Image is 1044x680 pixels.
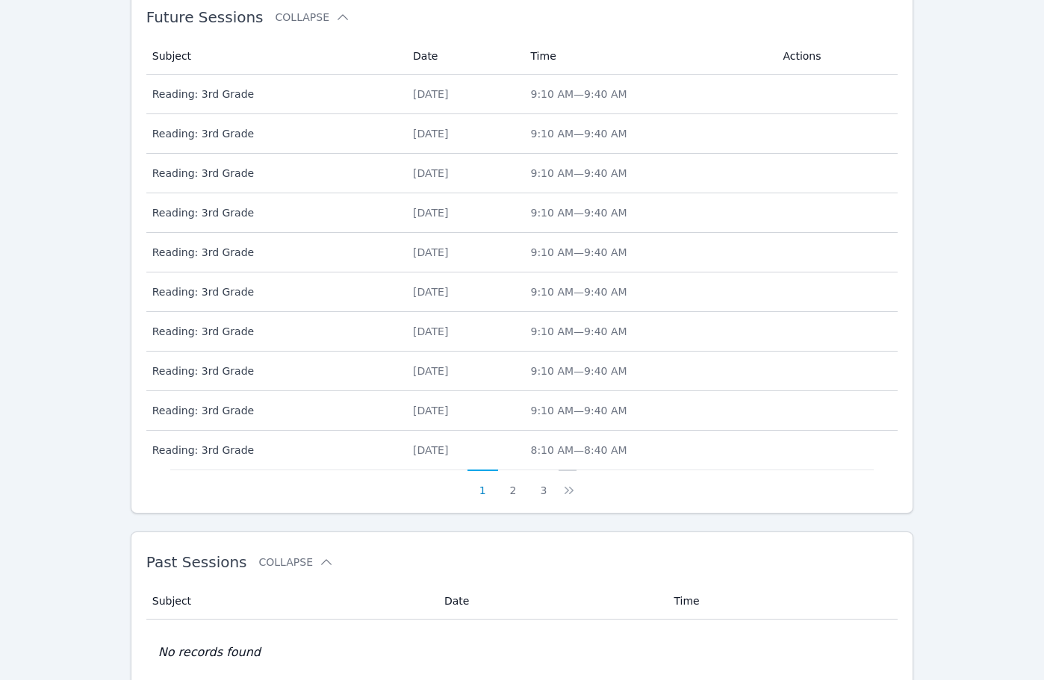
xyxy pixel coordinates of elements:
[152,284,395,299] span: Reading: 3rd Grade
[146,75,898,114] tr: Reading: 3rd Grade[DATE]9:10 AM—9:40 AM
[146,233,898,272] tr: Reading: 3rd Grade[DATE]9:10 AM—9:40 AM
[413,403,512,418] div: [DATE]
[152,87,395,102] span: Reading: 3rd Grade
[404,38,521,75] th: Date
[531,286,627,298] span: 9:10 AM — 9:40 AM
[531,246,627,258] span: 9:10 AM — 9:40 AM
[531,405,627,417] span: 9:10 AM — 9:40 AM
[531,444,627,456] span: 8:10 AM — 8:40 AM
[413,443,512,458] div: [DATE]
[276,10,350,25] button: Collapse
[413,284,512,299] div: [DATE]
[774,38,898,75] th: Actions
[413,126,512,141] div: [DATE]
[528,470,559,498] button: 3
[531,128,627,140] span: 9:10 AM — 9:40 AM
[531,167,627,179] span: 9:10 AM — 9:40 AM
[146,553,247,571] span: Past Sessions
[259,555,334,570] button: Collapse
[152,205,395,220] span: Reading: 3rd Grade
[146,583,435,620] th: Subject
[413,324,512,339] div: [DATE]
[152,443,395,458] span: Reading: 3rd Grade
[146,312,898,352] tr: Reading: 3rd Grade[DATE]9:10 AM—9:40 AM
[152,403,395,418] span: Reading: 3rd Grade
[467,470,498,498] button: 1
[413,166,512,181] div: [DATE]
[665,583,898,620] th: Time
[413,87,512,102] div: [DATE]
[152,324,395,339] span: Reading: 3rd Grade
[146,272,898,312] tr: Reading: 3rd Grade[DATE]9:10 AM—9:40 AM
[146,38,404,75] th: Subject
[522,38,774,75] th: Time
[413,364,512,378] div: [DATE]
[152,245,395,260] span: Reading: 3rd Grade
[146,431,898,470] tr: Reading: 3rd Grade[DATE]8:10 AM—8:40 AM
[146,193,898,233] tr: Reading: 3rd Grade[DATE]9:10 AM—9:40 AM
[146,352,898,391] tr: Reading: 3rd Grade[DATE]9:10 AM—9:40 AM
[146,8,264,26] span: Future Sessions
[531,207,627,219] span: 9:10 AM — 9:40 AM
[435,583,665,620] th: Date
[413,205,512,220] div: [DATE]
[498,470,529,498] button: 2
[531,365,627,377] span: 9:10 AM — 9:40 AM
[531,325,627,337] span: 9:10 AM — 9:40 AM
[531,88,627,100] span: 9:10 AM — 9:40 AM
[413,245,512,260] div: [DATE]
[146,114,898,154] tr: Reading: 3rd Grade[DATE]9:10 AM—9:40 AM
[146,391,898,431] tr: Reading: 3rd Grade[DATE]9:10 AM—9:40 AM
[152,166,395,181] span: Reading: 3rd Grade
[152,126,395,141] span: Reading: 3rd Grade
[152,364,395,378] span: Reading: 3rd Grade
[146,154,898,193] tr: Reading: 3rd Grade[DATE]9:10 AM—9:40 AM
